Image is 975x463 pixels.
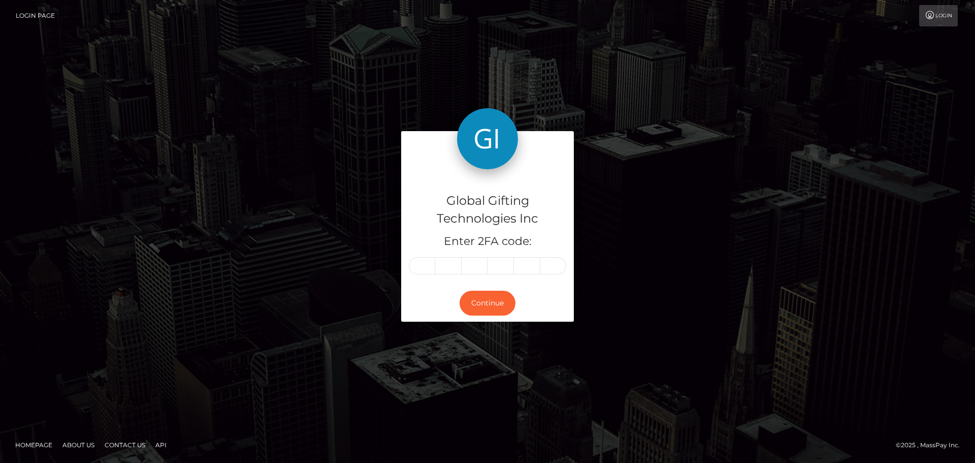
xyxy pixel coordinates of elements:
[16,5,55,26] a: Login Page
[409,234,566,250] h5: Enter 2FA code:
[457,108,518,169] img: Global Gifting Technologies Inc
[151,437,171,453] a: API
[460,291,515,316] button: Continue
[11,437,56,453] a: Homepage
[896,440,967,451] div: © 2025 , MassPay Inc.
[101,437,149,453] a: Contact Us
[58,437,99,453] a: About Us
[919,5,958,26] a: Login
[409,192,566,228] h4: Global Gifting Technologies Inc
